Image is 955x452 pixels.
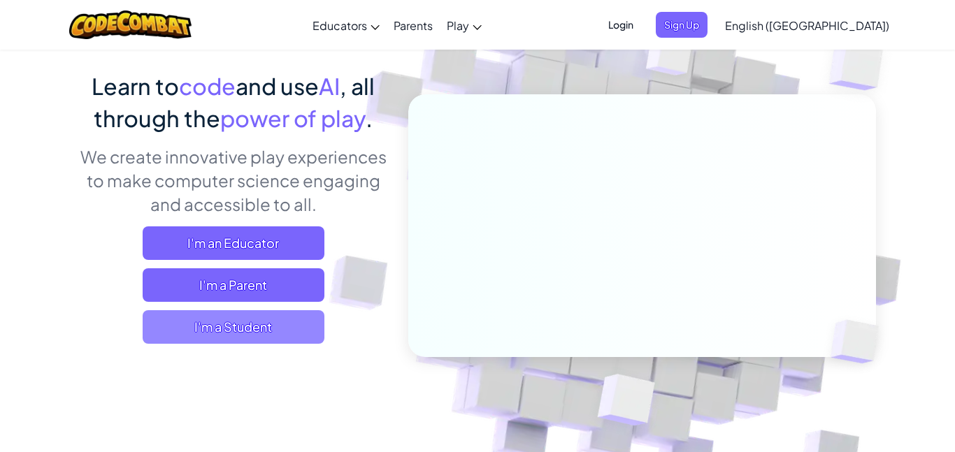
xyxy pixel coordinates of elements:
[143,310,324,344] button: I'm a Student
[143,226,324,260] a: I'm an Educator
[92,72,179,100] span: Learn to
[366,104,373,132] span: .
[313,18,367,33] span: Educators
[718,6,896,44] a: English ([GEOGRAPHIC_DATA])
[600,12,642,38] button: Login
[725,18,889,33] span: English ([GEOGRAPHIC_DATA])
[440,6,489,44] a: Play
[801,7,922,125] img: Overlap cubes
[236,72,319,100] span: and use
[447,18,469,33] span: Play
[143,268,324,302] a: I'm a Parent
[620,6,721,110] img: Overlap cubes
[387,6,440,44] a: Parents
[220,104,366,132] span: power of play
[306,6,387,44] a: Educators
[807,291,912,393] img: Overlap cubes
[69,10,192,39] img: CodeCombat logo
[319,72,340,100] span: AI
[179,72,236,100] span: code
[79,145,387,216] p: We create innovative play experiences to make computer science engaging and accessible to all.
[656,12,708,38] button: Sign Up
